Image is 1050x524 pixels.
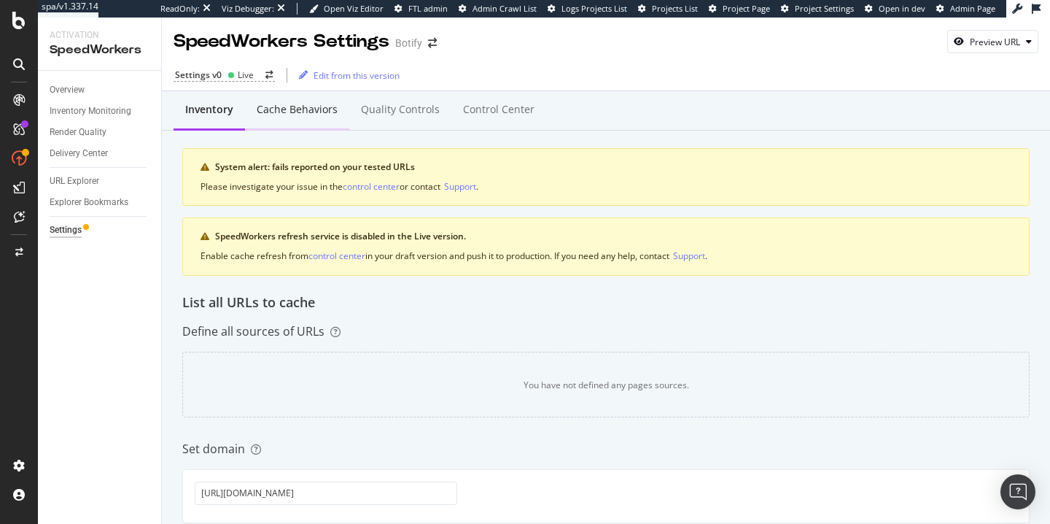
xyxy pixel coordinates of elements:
a: Explorer Bookmarks [50,195,151,210]
div: Open Intercom Messenger [1000,474,1035,509]
div: Quality Controls [361,102,440,117]
a: Admin Page [936,3,995,15]
div: Live [238,69,254,81]
span: Admin Page [950,3,995,14]
div: arrow-right-arrow-left [428,38,437,48]
a: Overview [50,82,151,98]
div: Control Center [463,102,534,117]
a: Project Settings [781,3,854,15]
span: Open in dev [879,3,925,14]
div: You have not defined any pages sources. [524,379,689,391]
div: URL Explorer [50,174,99,189]
div: Viz Debugger: [222,3,274,15]
button: Support [444,180,476,193]
span: Project Settings [795,3,854,14]
div: SpeedWorkers refresh service is disabled in the Live version. [215,230,1011,243]
div: List all URLs to cache [182,293,1030,312]
button: control center [308,249,365,263]
div: Settings v0 [175,69,222,81]
div: Inventory [185,102,233,117]
div: Preview URL [970,36,1020,48]
button: Edit from this version [293,63,400,87]
div: control center [308,250,365,262]
div: Support [444,180,476,193]
button: control center [343,180,400,193]
div: Set domain [182,441,1030,458]
a: Open in dev [865,3,925,15]
div: Cache behaviors [257,102,338,117]
button: Support [673,249,705,263]
div: SpeedWorkers Settings [174,29,389,54]
a: Logs Projects List [548,3,627,15]
div: Botify [395,36,422,50]
span: Logs Projects List [561,3,627,14]
a: Settings [50,223,151,238]
div: arrow-right-arrow-left [265,71,273,80]
div: Inventory Monitoring [50,104,131,119]
div: SpeedWorkers [50,42,149,58]
div: Delivery Center [50,146,108,161]
div: warning banner [182,148,1030,206]
a: FTL admin [394,3,448,15]
div: Render Quality [50,125,106,140]
div: ReadOnly: [160,3,200,15]
div: Define all sources of URLs [182,323,341,340]
span: FTL admin [408,3,448,14]
div: Activation [50,29,149,42]
span: Project Page [723,3,770,14]
a: Delivery Center [50,146,151,161]
a: Inventory Monitoring [50,104,151,119]
a: Projects List [638,3,698,15]
span: Open Viz Editor [324,3,384,14]
a: Open Viz Editor [309,3,384,15]
div: Enable cache refresh from in your draft version and push it to production. If you need any help, ... [201,249,1011,263]
div: Please investigate your issue in the or contact . [201,180,1011,193]
div: control center [343,180,400,193]
div: Support [673,250,705,262]
div: Settings [50,223,82,238]
span: Admin Crawl List [472,3,537,14]
div: Overview [50,82,85,98]
div: warning banner [182,217,1030,275]
a: Render Quality [50,125,151,140]
a: URL Explorer [50,174,151,189]
button: Preview URL [947,30,1038,53]
a: Admin Crawl List [459,3,537,15]
a: Project Page [709,3,770,15]
span: Projects List [652,3,698,14]
div: Explorer Bookmarks [50,195,128,210]
div: System alert: fails reported on your tested URLs [215,161,1011,174]
div: Edit from this version [314,69,400,82]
